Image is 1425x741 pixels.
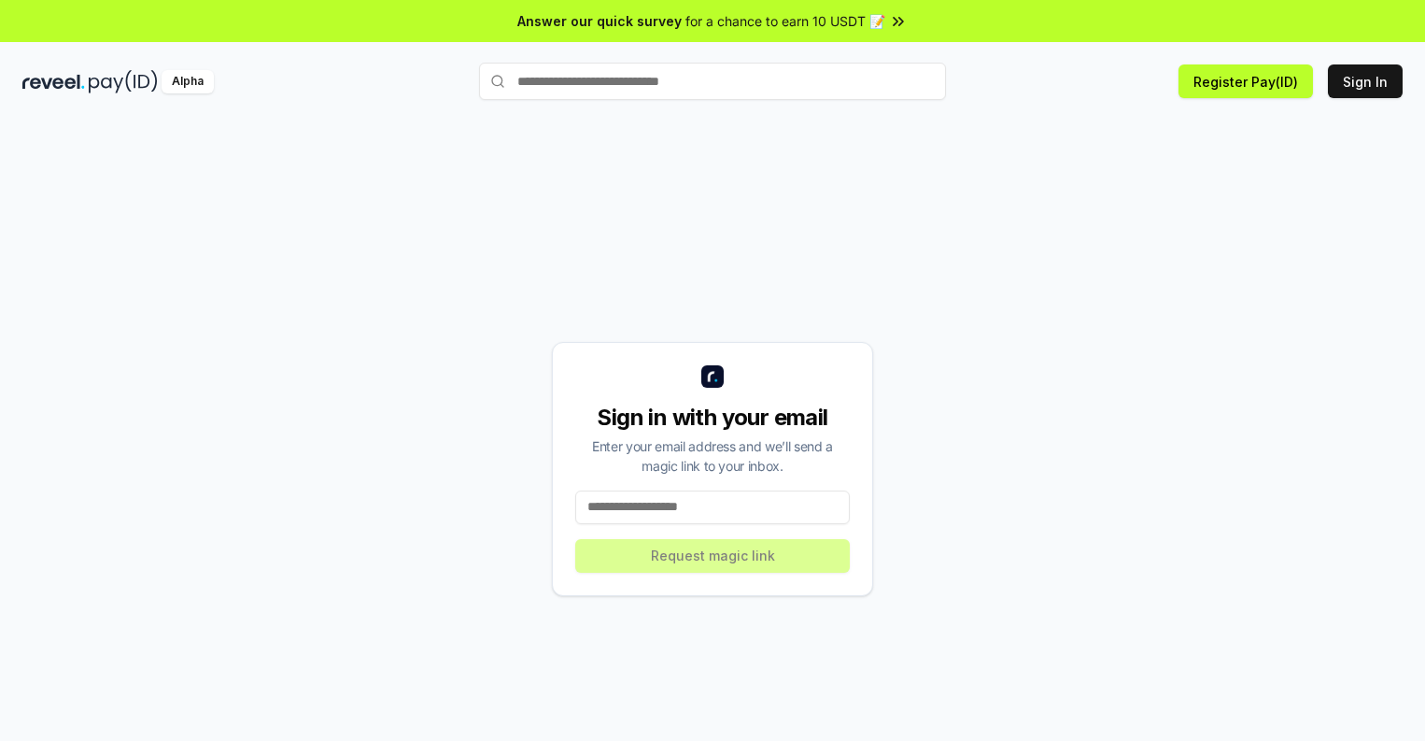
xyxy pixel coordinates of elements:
span: Answer our quick survey [517,11,682,31]
div: Sign in with your email [575,403,850,433]
img: reveel_dark [22,70,85,93]
div: Alpha [162,70,214,93]
span: for a chance to earn 10 USDT 📝 [685,11,885,31]
button: Register Pay(ID) [1178,64,1313,98]
img: pay_id [89,70,158,93]
img: logo_small [701,365,724,388]
button: Sign In [1328,64,1403,98]
div: Enter your email address and we’ll send a magic link to your inbox. [575,436,850,476]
